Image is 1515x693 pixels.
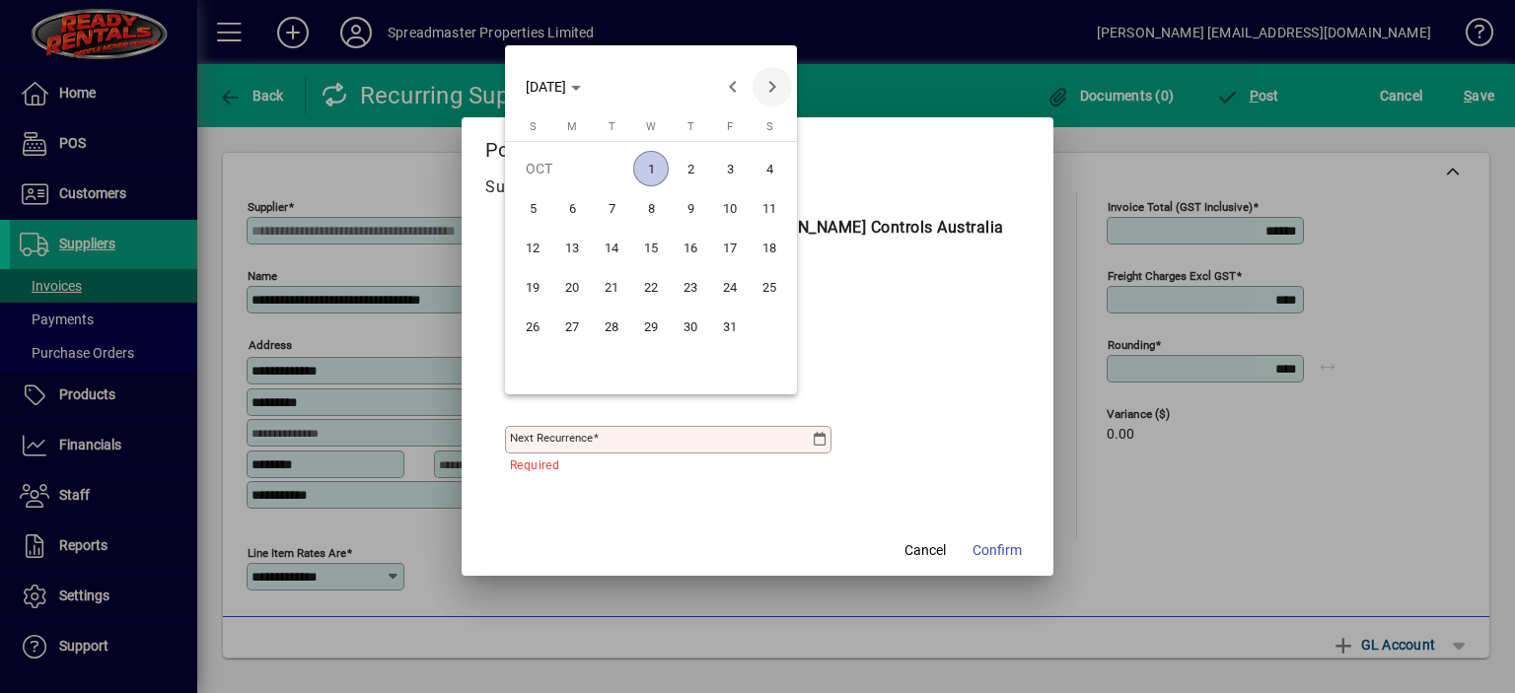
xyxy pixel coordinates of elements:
button: Fri Oct 24 2025 [710,267,750,307]
span: 8 [633,190,669,226]
button: Thu Oct 09 2025 [671,188,710,228]
span: 28 [594,309,629,344]
button: Sat Oct 11 2025 [750,188,789,228]
button: Fri Oct 03 2025 [710,149,750,188]
span: 15 [633,230,669,265]
button: Previous month [713,67,753,106]
button: Sun Oct 05 2025 [513,188,552,228]
button: Fri Oct 10 2025 [710,188,750,228]
button: Wed Oct 22 2025 [631,267,671,307]
button: Tue Oct 14 2025 [592,228,631,267]
button: Mon Oct 27 2025 [552,307,592,346]
span: 10 [712,190,748,226]
span: 27 [554,309,590,344]
span: 16 [673,230,708,265]
span: 26 [515,309,550,344]
span: 22 [633,269,669,305]
span: [DATE] [526,79,566,95]
span: 14 [594,230,629,265]
span: 3 [712,151,748,186]
button: Mon Oct 06 2025 [552,188,592,228]
td: OCT [513,149,631,188]
span: S [530,120,537,133]
button: Thu Oct 02 2025 [671,149,710,188]
button: Sat Oct 25 2025 [750,267,789,307]
button: Fri Oct 31 2025 [710,307,750,346]
span: 5 [515,190,550,226]
span: 12 [515,230,550,265]
span: 21 [594,269,629,305]
span: F [727,120,733,133]
button: Wed Oct 29 2025 [631,307,671,346]
button: Wed Oct 01 2025 [631,149,671,188]
span: T [609,120,615,133]
span: 7 [594,190,629,226]
button: Mon Oct 13 2025 [552,228,592,267]
button: Sat Oct 04 2025 [750,149,789,188]
span: 4 [752,151,787,186]
button: Sun Oct 12 2025 [513,228,552,267]
button: Thu Oct 23 2025 [671,267,710,307]
span: 11 [752,190,787,226]
span: 18 [752,230,787,265]
button: Thu Oct 30 2025 [671,307,710,346]
span: 29 [633,309,669,344]
span: T [687,120,694,133]
button: Next month [753,67,792,106]
span: W [646,120,656,133]
button: Fri Oct 17 2025 [710,228,750,267]
button: Sun Oct 19 2025 [513,267,552,307]
button: Wed Oct 08 2025 [631,188,671,228]
span: 1 [633,151,669,186]
span: 13 [554,230,590,265]
span: 24 [712,269,748,305]
span: 20 [554,269,590,305]
button: Sun Oct 26 2025 [513,307,552,346]
span: 25 [752,269,787,305]
span: 31 [712,309,748,344]
span: 9 [673,190,708,226]
span: S [766,120,773,133]
button: Mon Oct 20 2025 [552,267,592,307]
button: Sat Oct 18 2025 [750,228,789,267]
button: Tue Oct 28 2025 [592,307,631,346]
span: 30 [673,309,708,344]
button: Choose month and year [518,69,589,104]
button: Tue Oct 07 2025 [592,188,631,228]
span: 6 [554,190,590,226]
span: 19 [515,269,550,305]
span: 23 [673,269,708,305]
button: Tue Oct 21 2025 [592,267,631,307]
span: 17 [712,230,748,265]
span: M [567,120,577,133]
span: 2 [673,151,708,186]
button: Wed Oct 15 2025 [631,228,671,267]
button: Thu Oct 16 2025 [671,228,710,267]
